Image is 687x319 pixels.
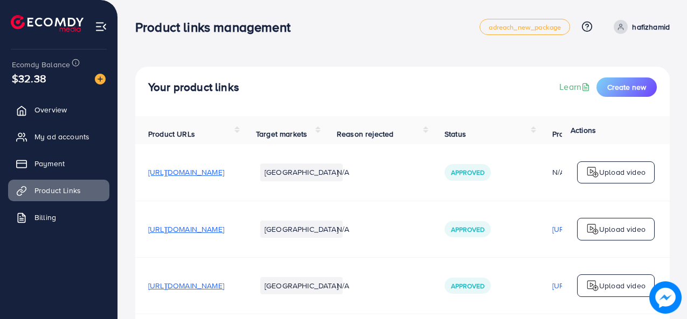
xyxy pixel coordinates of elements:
span: Target markets [256,129,307,139]
a: hafizhamid [609,20,670,34]
img: menu [95,20,107,33]
p: Upload video [599,279,646,292]
div: N/A [552,167,628,178]
p: Upload video [599,166,646,179]
span: N/A [337,280,349,291]
a: Payment [8,153,109,174]
img: logo [11,15,84,32]
p: Upload video [599,223,646,236]
span: [URL][DOMAIN_NAME] [148,167,224,178]
span: Overview [34,104,67,115]
a: Learn [559,81,592,93]
p: [URL][DOMAIN_NAME] [552,279,628,292]
span: N/A [337,167,349,178]
span: N/A [337,224,349,235]
span: Actions [571,125,596,136]
img: logo [586,279,599,292]
span: Product video [552,129,600,139]
a: Billing [8,207,109,228]
span: $32.38 [12,70,46,86]
span: Product URLs [148,129,195,139]
li: [GEOGRAPHIC_DATA] [260,221,343,238]
span: My ad accounts [34,131,89,142]
p: hafizhamid [632,20,670,33]
span: Approved [451,281,484,290]
h4: Your product links [148,81,239,94]
span: Create new [607,82,646,93]
img: image [95,74,106,84]
span: Status [445,129,466,139]
p: [URL][DOMAIN_NAME] [552,223,628,236]
a: Product Links [8,180,109,201]
span: Approved [451,225,484,234]
span: Payment [34,158,65,169]
img: logo [586,166,599,179]
span: Product Links [34,185,81,196]
li: [GEOGRAPHIC_DATA] [260,277,343,294]
span: Approved [451,168,484,177]
h3: Product links management [135,19,299,35]
span: Ecomdy Balance [12,59,70,70]
li: [GEOGRAPHIC_DATA] [260,164,343,181]
img: image [649,281,682,314]
img: logo [586,223,599,236]
a: My ad accounts [8,126,109,147]
a: Overview [8,99,109,120]
button: Create new [596,77,657,97]
span: [URL][DOMAIN_NAME] [148,280,224,291]
span: adreach_new_package [489,24,561,31]
span: Reason rejected [337,129,393,139]
span: Billing [34,212,56,223]
span: [URL][DOMAIN_NAME] [148,224,224,235]
a: adreach_new_package [480,19,570,35]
